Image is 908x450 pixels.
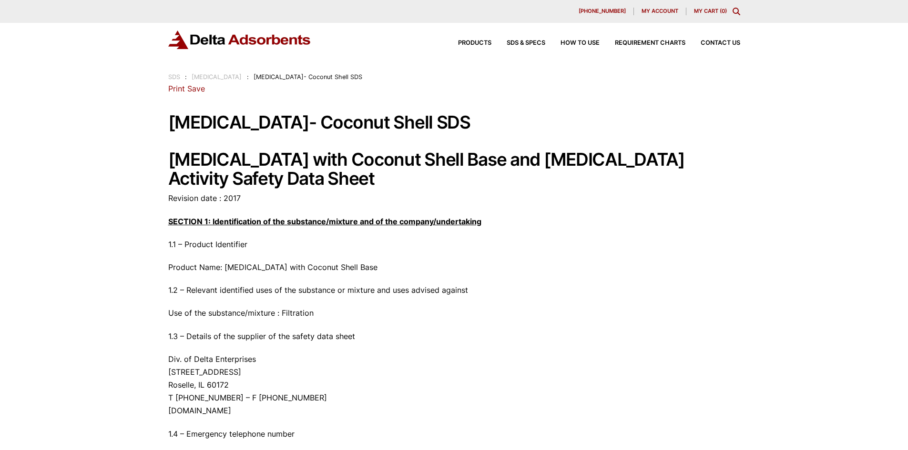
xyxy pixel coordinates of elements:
[561,40,600,46] span: How to Use
[168,150,740,189] h1: [MEDICAL_DATA] with Coconut Shell Base and [MEDICAL_DATA] Activity Safety Data Sheet
[168,73,180,80] a: SDS
[685,40,740,46] a: Contact Us
[694,8,727,14] a: My Cart (0)
[634,8,686,15] a: My account
[168,330,740,343] p: 1.3 – Details of the supplier of the safety data sheet
[168,192,740,205] p: Revision date : 2017
[168,261,740,274] p: Product Name: [MEDICAL_DATA] with Coconut Shell Base
[168,217,481,226] strong: SECTION 1: Identification of the substance/mixture and of the company/undertaking
[701,40,740,46] span: Contact Us
[168,30,311,49] img: Delta Adsorbents
[491,40,545,46] a: SDS & SPECS
[545,40,600,46] a: How to Use
[168,428,740,440] p: 1.4 – Emergency telephone number
[247,73,249,80] span: :
[722,8,725,14] span: 0
[458,40,491,46] span: Products
[254,73,362,80] span: [MEDICAL_DATA]- Coconut Shell SDS
[600,40,685,46] a: Requirement Charts
[571,8,634,15] a: [PHONE_NUMBER]
[187,84,205,93] a: Save
[168,307,740,320] p: Use of the substance/mixture : Filtration
[507,40,545,46] span: SDS & SPECS
[192,73,242,80] a: [MEDICAL_DATA]
[615,40,685,46] span: Requirement Charts
[168,84,185,93] a: Print
[185,73,187,80] span: :
[168,353,740,418] p: Div. of Delta Enterprises [STREET_ADDRESS] Roselle, IL 60172 T [PHONE_NUMBER] – F [PHONE_NUMBER] ...
[642,9,678,14] span: My account
[168,113,740,132] h1: [MEDICAL_DATA]- Coconut Shell SDS
[579,9,626,14] span: [PHONE_NUMBER]
[443,40,491,46] a: Products
[733,8,740,15] div: Toggle Modal Content
[168,284,740,297] p: 1.2 – Relevant identified uses of the substance or mixture and uses advised against
[168,238,740,251] p: 1.1 – Product Identifier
